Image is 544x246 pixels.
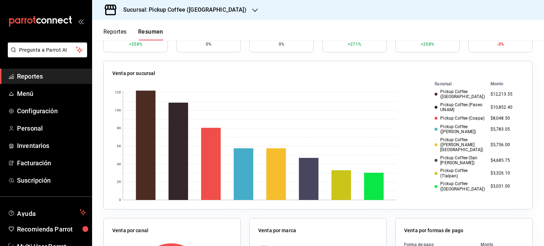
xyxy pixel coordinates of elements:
[435,181,484,191] div: Pickup Coffee ([GEOGRAPHIC_DATA])
[435,124,484,135] div: Pickup Coffee ([PERSON_NAME])
[435,102,484,113] div: Pickup Coffee (Paseo UNAM)
[17,89,86,98] span: Menú
[435,116,484,121] div: Pickup Coffee (Coapa)
[78,18,84,24] button: open_drawer_menu
[17,158,86,168] span: Facturación
[17,176,86,185] span: Suscripción
[8,42,87,57] button: Pregunta a Parrot AI
[117,162,121,166] text: 4K
[112,70,155,77] p: Venta por sucursal
[488,123,524,136] td: $5,783.05
[117,144,121,148] text: 6K
[115,91,121,95] text: 12K
[118,6,246,14] h3: Sucursal: Pickup Coffee ([GEOGRAPHIC_DATA])
[117,180,121,184] text: 2K
[435,89,484,99] div: Pickup Coffee ([GEOGRAPHIC_DATA])
[488,154,524,167] td: $4,685.75
[279,41,284,47] span: 0%
[497,41,504,47] span: -3%
[435,137,484,153] div: Pickup Coffee ([PERSON_NAME][GEOGRAPHIC_DATA])
[488,114,524,123] td: $8,048.50
[117,126,121,130] text: 8K
[488,167,524,180] td: $3,326.10
[17,208,77,217] span: Ayuda
[435,155,484,166] div: Pickup Coffee (San [PERSON_NAME])
[119,198,121,202] text: 0
[129,41,142,47] span: +258%
[17,124,86,133] span: Personal
[404,227,463,234] p: Venta por formas de pago
[488,101,524,114] td: $10,852.40
[423,80,487,88] th: Sucursal
[103,28,163,40] div: navigation tabs
[488,80,524,88] th: Monto
[17,141,86,150] span: Inventarios
[17,224,86,234] span: Recomienda Parrot
[112,227,148,234] p: Venta por canal
[115,109,121,113] text: 10K
[488,136,524,154] td: $5,756.00
[17,106,86,116] span: Configuración
[488,180,524,193] td: $3,031.00
[421,41,434,47] span: +258%
[103,28,127,40] button: Reportes
[488,88,524,101] td: $12,213.55
[258,227,296,234] p: Venta por marca
[19,46,76,54] span: Pregunta a Parrot AI
[17,71,86,81] span: Reportes
[435,168,484,178] div: Pickup Coffee (Tlalpan)
[5,51,87,59] a: Pregunta a Parrot AI
[348,41,361,47] span: +271%
[138,28,163,40] button: Resumen
[206,41,211,47] span: 0%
